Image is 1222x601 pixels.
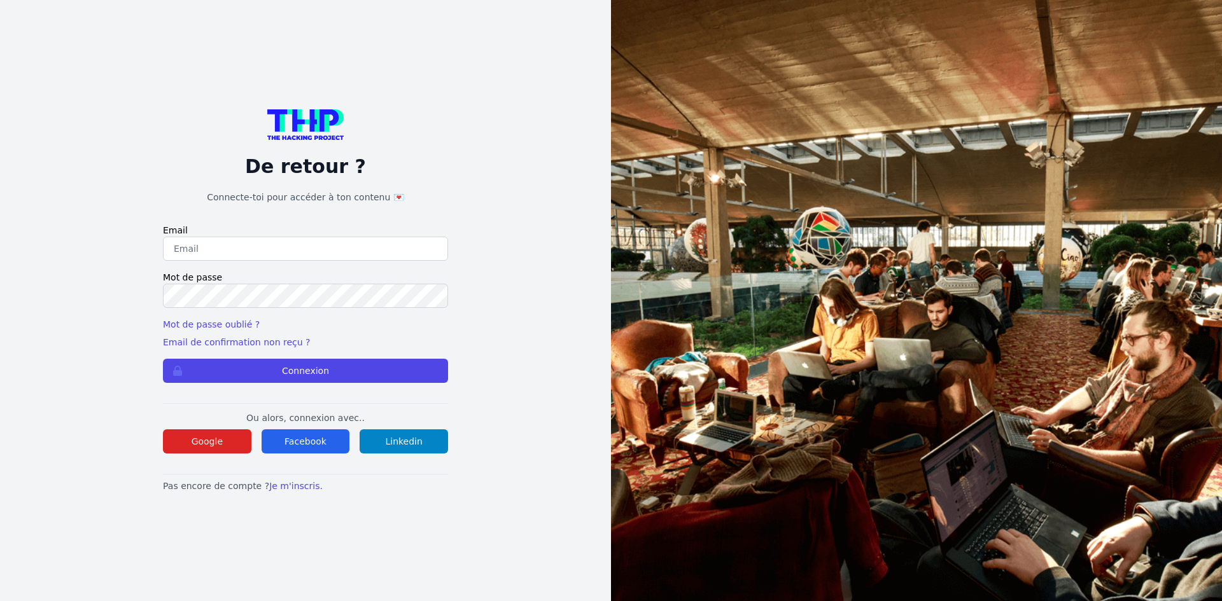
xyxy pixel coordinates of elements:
[163,319,260,329] a: Mot de passe oublié ?
[163,224,448,237] label: Email
[163,429,251,453] button: Google
[360,429,448,453] button: Linkedin
[163,337,310,347] a: Email de confirmation non reçu ?
[163,480,448,492] p: Pas encore de compte ?
[163,271,448,284] label: Mot de passe
[267,109,344,140] img: logo
[163,191,448,204] h1: Connecte-toi pour accéder à ton contenu 💌
[262,429,350,453] button: Facebook
[269,481,323,491] a: Je m'inscris.
[163,237,448,261] input: Email
[163,155,448,178] p: De retour ?
[163,359,448,383] button: Connexion
[163,411,448,424] p: Ou alors, connexion avec..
